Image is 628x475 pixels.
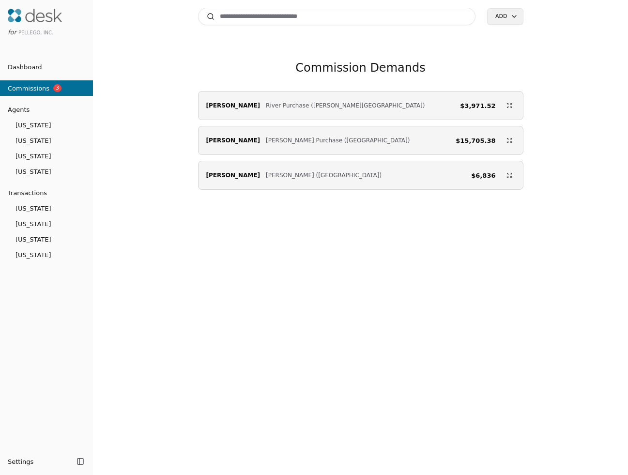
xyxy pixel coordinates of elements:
span: for [8,29,16,36]
span: [PERSON_NAME] [206,136,260,145]
button: Settings [4,454,74,469]
span: [PERSON_NAME] Purchase ([GEOGRAPHIC_DATA]) [266,136,410,145]
span: [PERSON_NAME] ([GEOGRAPHIC_DATA]) [266,170,382,180]
span: [PERSON_NAME] [206,170,260,180]
span: $15,705.38 [456,136,495,146]
button: Add [487,8,523,25]
h2: Commission Demands [295,60,425,76]
span: [PERSON_NAME] [206,101,260,110]
span: River Purchase ([PERSON_NAME][GEOGRAPHIC_DATA]) [266,101,425,110]
span: Pellego, Inc. [18,30,53,35]
span: Settings [8,457,33,467]
img: Desk [8,9,62,22]
span: $6,836 [471,170,495,181]
span: 3 [53,84,61,92]
span: $3,971.52 [460,101,495,111]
